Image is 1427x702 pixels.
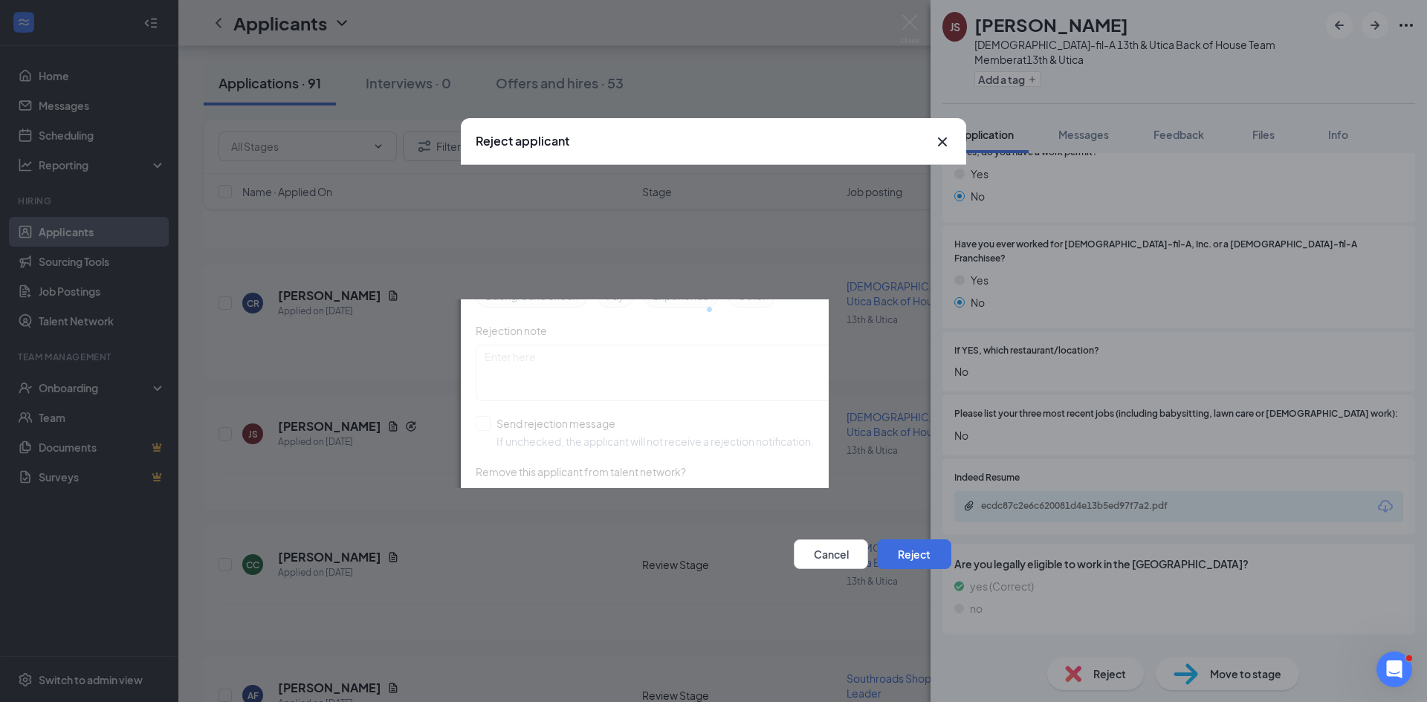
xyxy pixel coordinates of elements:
[794,539,868,569] button: Cancel
[933,133,951,151] svg: Cross
[1376,651,1412,687] iframe: Intercom live chat
[933,133,951,151] button: Close
[476,133,569,149] h3: Reject applicant
[877,539,951,569] button: Reject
